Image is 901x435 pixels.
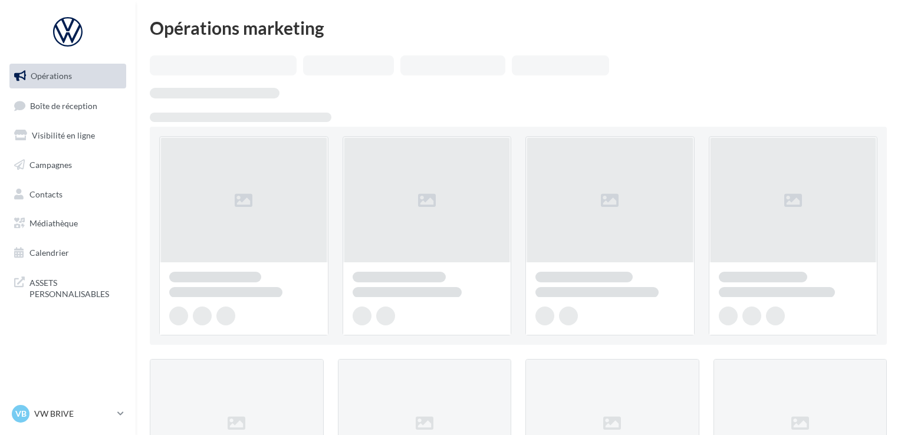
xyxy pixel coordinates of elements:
span: Boîte de réception [30,100,97,110]
span: Calendrier [29,248,69,258]
a: Boîte de réception [7,93,129,118]
div: Opérations marketing [150,19,887,37]
span: Contacts [29,189,63,199]
span: Visibilité en ligne [32,130,95,140]
a: Opérations [7,64,129,88]
span: VB [15,408,27,420]
span: ASSETS PERSONNALISABLES [29,275,121,300]
a: Médiathèque [7,211,129,236]
a: Campagnes [7,153,129,177]
a: Contacts [7,182,129,207]
span: Médiathèque [29,218,78,228]
a: Calendrier [7,240,129,265]
a: Visibilité en ligne [7,123,129,148]
a: ASSETS PERSONNALISABLES [7,270,129,305]
span: Campagnes [29,160,72,170]
a: VB VW BRIVE [9,403,126,425]
span: Opérations [31,71,72,81]
p: VW BRIVE [34,408,113,420]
